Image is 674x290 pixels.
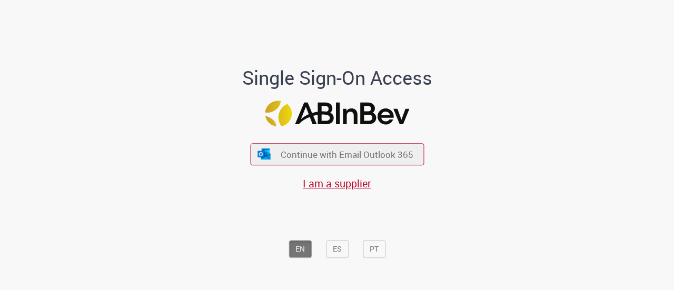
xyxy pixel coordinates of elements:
[265,101,409,126] img: Logo ABInBev
[281,148,413,161] span: Continue with Email Outlook 365
[191,67,483,88] h1: Single Sign-On Access
[363,240,385,258] button: PT
[257,148,272,159] img: ícone Azure/Microsoft 360
[289,240,312,258] button: EN
[250,144,424,165] button: ícone Azure/Microsoft 360 Continue with Email Outlook 365
[326,240,349,258] button: ES
[303,176,371,191] a: I am a supplier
